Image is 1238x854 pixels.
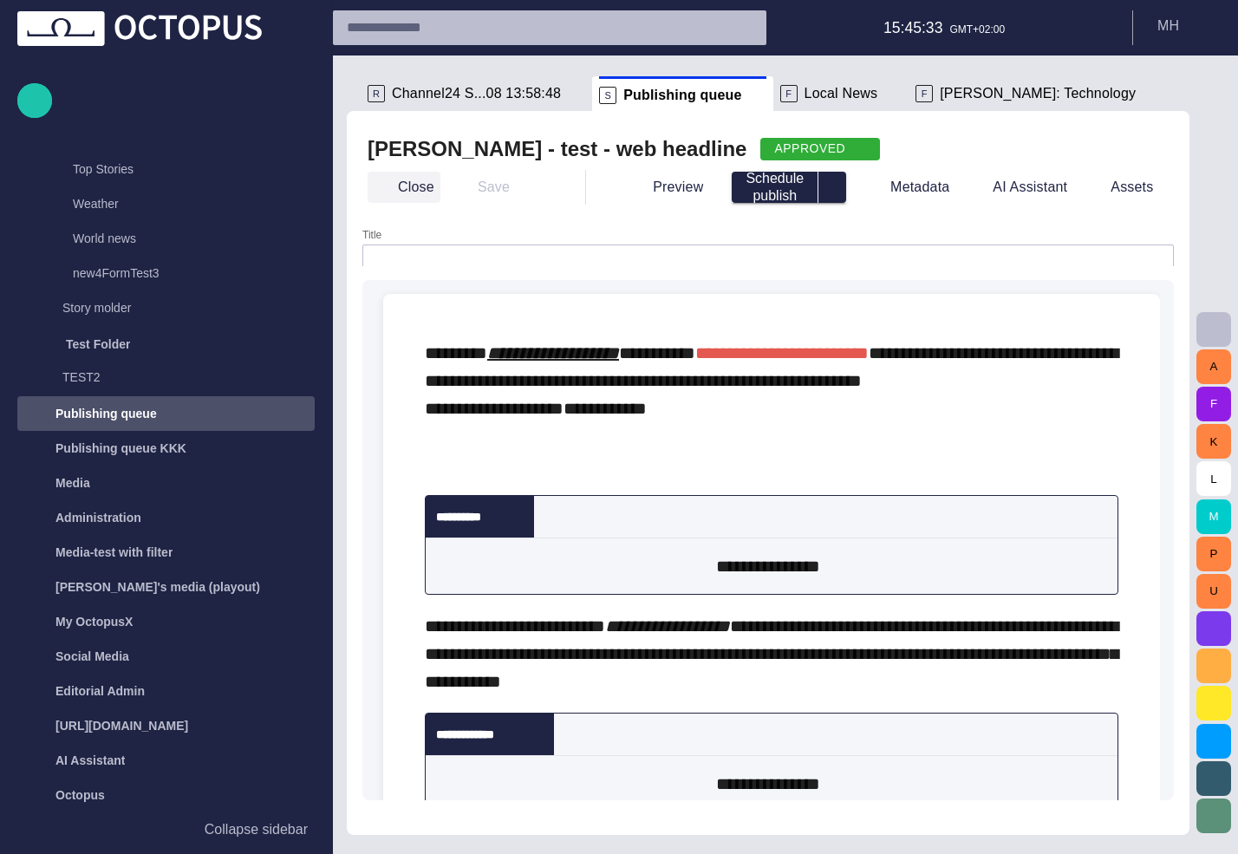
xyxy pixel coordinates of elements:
[860,172,955,203] button: Metadata
[17,778,315,812] div: Octopus
[368,85,385,102] p: R
[17,743,315,778] div: AI Assistant
[1196,499,1231,534] button: M
[1196,461,1231,496] button: L
[17,11,262,46] img: Octopus News Room
[392,85,561,102] span: Channel24 S...08 13:58:48
[773,76,909,111] div: FLocal News
[205,819,308,840] p: Collapse sidebar
[1196,574,1231,609] button: U
[55,544,173,561] p: Media-test with filter
[38,188,315,223] div: Weather
[17,535,315,570] div: Media-test with filter
[909,76,1143,111] div: F[PERSON_NAME]: Technology
[55,752,125,769] p: AI Assistant
[949,22,1005,37] p: GMT+02:00
[55,474,90,492] p: Media
[915,85,933,102] p: F
[732,172,846,203] div: Button group with publish options
[66,336,130,353] p: Test Folder
[1196,387,1231,421] button: F
[1157,16,1179,36] p: M H
[818,172,846,203] button: select publish option
[55,786,105,804] p: Octopus
[73,195,315,212] p: Weather
[38,223,315,258] div: World news
[962,172,1073,203] button: AI Assistant
[55,440,186,457] p: Publishing queue KKK
[17,570,315,604] div: [PERSON_NAME]'s media (playout)
[55,613,133,630] p: My OctopusX
[1196,349,1231,384] button: A
[17,466,315,500] div: Media
[361,76,592,111] div: RChannel24 S...08 13:58:48
[592,76,772,111] div: SPublishing queue
[55,648,129,665] p: Social Media
[1196,537,1231,571] button: P
[614,172,718,203] button: Preview
[28,362,315,396] div: TEST2
[732,172,818,203] button: Schedule publish
[17,396,315,431] div: Publishing queue
[55,578,260,596] p: [PERSON_NAME]'s media (playout)
[28,292,315,327] div: Story molder
[38,258,315,292] div: new4FormTest3
[73,160,315,178] p: Top Stories
[362,228,381,243] label: Title
[1196,424,1231,459] button: K
[940,85,1136,102] span: [PERSON_NAME]: Technology
[805,85,878,102] span: Local News
[760,138,880,160] button: APPROVED
[1080,172,1159,203] button: Assets
[62,368,315,386] p: TEST2
[599,87,616,104] p: S
[623,87,741,104] span: Publishing queue
[38,153,315,188] div: Top Stories
[55,405,157,422] p: Publishing queue
[17,812,315,847] button: Collapse sidebar
[883,16,943,39] p: 15:45:33
[55,509,141,526] p: Administration
[55,682,145,700] p: Editorial Admin
[62,299,315,316] p: Story molder
[55,717,188,734] p: [URL][DOMAIN_NAME]
[1144,10,1228,42] button: MH
[17,708,315,743] div: [URL][DOMAIN_NAME]
[368,172,440,203] button: Close
[73,264,315,282] p: new4FormTest3
[780,85,798,102] p: F
[73,230,315,247] p: World news
[368,135,746,163] h2: Karel - test - web headline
